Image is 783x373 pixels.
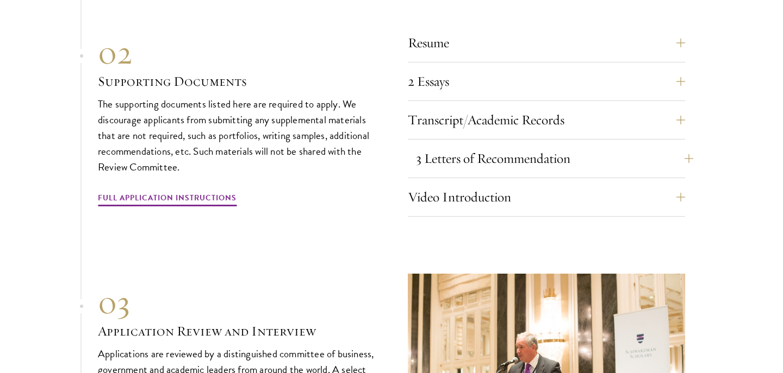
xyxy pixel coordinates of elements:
h3: Application Review and Interview [98,322,375,340]
div: 02 [98,33,375,72]
button: Transcript/Academic Records [408,107,685,133]
button: Video Introduction [408,184,685,210]
button: 2 Essays [408,68,685,94]
h3: Supporting Documents [98,72,375,91]
div: 03 [98,283,375,322]
p: The supporting documents listed here are required to apply. We discourage applicants from submitt... [98,96,375,175]
button: 3 Letters of Recommendation [416,146,693,172]
button: Resume [408,30,685,56]
a: Full Application Instructions [98,191,237,208]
